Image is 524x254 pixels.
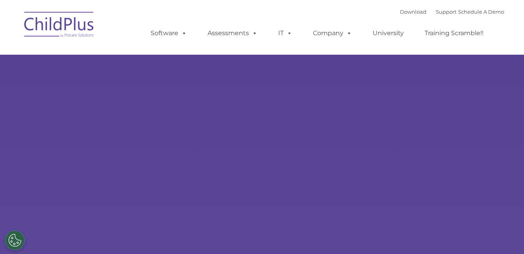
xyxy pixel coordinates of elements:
[305,25,360,41] a: Company
[143,25,195,41] a: Software
[270,25,300,41] a: IT
[20,6,98,45] img: ChildPlus by Procare Solutions
[365,25,412,41] a: University
[436,9,457,15] a: Support
[417,25,491,41] a: Training Scramble!!
[400,9,504,15] font: |
[5,231,25,250] button: Cookies Settings
[458,9,504,15] a: Schedule A Demo
[200,25,265,41] a: Assessments
[400,9,426,15] a: Download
